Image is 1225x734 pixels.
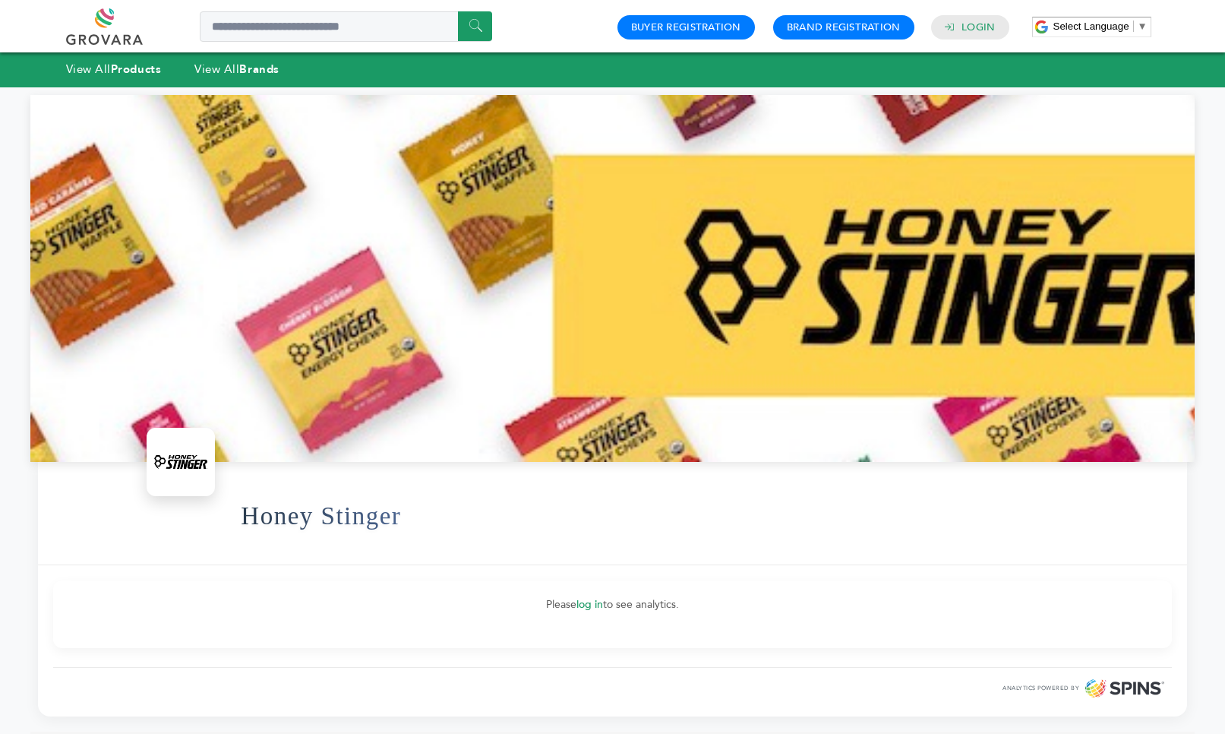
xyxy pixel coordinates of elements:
span: Select Language [1053,21,1129,32]
h1: Honey Stinger [241,479,401,553]
img: Honey Stinger Logo [150,432,211,492]
a: log in [576,597,603,612]
a: Login [961,21,995,34]
span: ▼ [1138,21,1148,32]
img: SPINS [1085,679,1164,698]
a: View AllProducts [66,62,162,77]
span: ANALYTICS POWERED BY [1002,684,1079,693]
a: Select Language​ [1053,21,1148,32]
a: View AllBrands [194,62,279,77]
input: Search a product or brand... [200,11,492,42]
strong: Brands [239,62,279,77]
a: Brand Registration [787,21,901,34]
span: ​ [1133,21,1134,32]
strong: Products [111,62,161,77]
p: Please to see analytics. [68,596,1157,614]
a: Buyer Registration [631,21,741,34]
